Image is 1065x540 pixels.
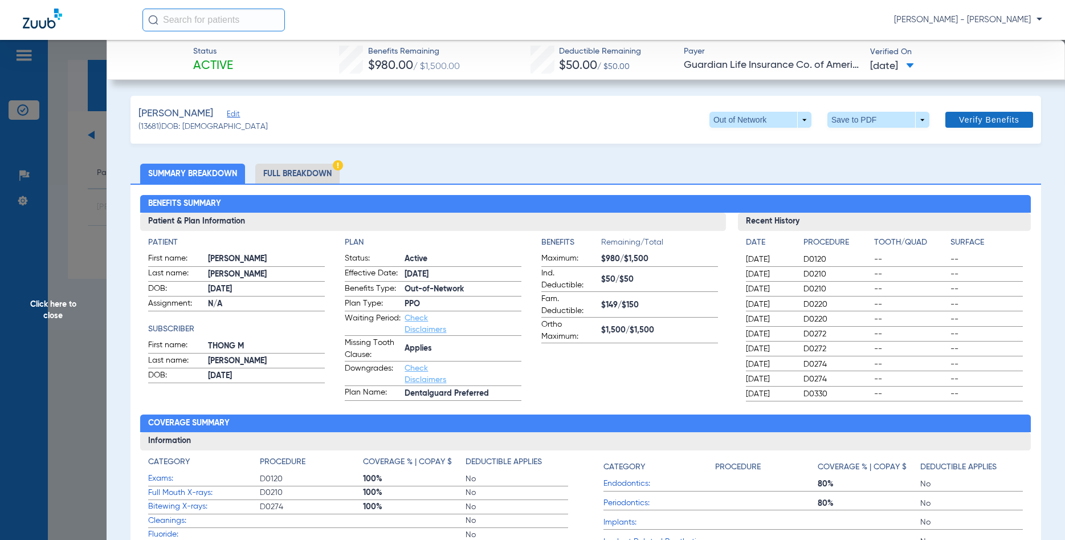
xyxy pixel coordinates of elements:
span: No [920,517,1023,528]
h4: Subscriber [148,323,325,335]
span: DOB: [148,370,204,383]
span: PPO [405,298,521,310]
span: 100% [363,487,466,498]
span: D0210 [803,269,870,280]
span: No [466,501,568,513]
span: [DATE] [746,373,794,385]
span: -- [874,269,946,280]
span: Full Mouth X-rays: [148,487,260,499]
h4: Procedure [803,237,870,249]
h4: Category [603,461,645,473]
button: Save to PDF [827,112,929,128]
h2: Coverage Summary [140,415,1031,433]
span: -- [950,343,1023,355]
span: Fam. Deductible: [541,293,597,317]
span: $1,500/$1,500 [601,324,718,336]
h4: Category [148,456,190,468]
a: Check Disclaimers [405,364,446,384]
span: Maximum: [541,253,597,266]
span: -- [874,254,946,265]
span: -- [874,388,946,400]
span: [DATE] [746,388,794,400]
span: $980/$1,500 [601,253,718,265]
app-breakdown-title: Plan [345,237,521,249]
app-breakdown-title: Deductible Applies [920,456,1023,477]
app-breakdown-title: Category [148,456,260,472]
span: -- [874,373,946,385]
span: N/A [208,298,325,310]
span: [DATE] [746,269,794,280]
h4: Deductible Applies [920,461,997,473]
span: D0274 [260,501,362,513]
span: Exams: [148,473,260,485]
span: -- [874,283,946,295]
span: D0330 [803,388,870,400]
app-breakdown-title: Coverage % | Copay $ [363,456,466,472]
span: [PERSON_NAME] - [PERSON_NAME] [894,14,1042,26]
h4: Date [746,237,794,249]
span: D0120 [803,254,870,265]
span: Effective Date: [345,267,401,281]
span: D0210 [803,283,870,295]
span: $50/$50 [601,274,718,286]
span: D0274 [803,373,870,385]
h4: Benefits [541,237,601,249]
span: No [466,487,568,498]
app-breakdown-title: Benefits [541,237,601,253]
span: -- [950,299,1023,310]
span: -- [950,359,1023,370]
app-breakdown-title: Category [603,456,715,477]
span: Bitewing X-rays: [148,501,260,513]
span: [DATE] [746,328,794,340]
span: / $1,500.00 [413,62,460,71]
span: [DATE] [208,283,325,295]
span: 80% [818,498,920,509]
span: [PERSON_NAME] [208,355,325,367]
img: Search Icon [148,15,158,25]
app-breakdown-title: Procedure [260,456,362,472]
span: Last name: [148,355,204,368]
button: Out of Network [709,112,811,128]
h4: Procedure [715,461,761,473]
h3: Information [140,432,1031,450]
span: THONG M [208,340,325,352]
span: Benefits Type: [345,283,401,297]
span: Verified On [870,46,1046,58]
h4: Tooth/Quad [874,237,946,249]
span: [PERSON_NAME] [138,107,213,121]
h2: Benefits Summary [140,195,1031,213]
span: No [920,478,1023,490]
span: $50.00 [559,60,597,72]
span: -- [950,269,1023,280]
span: Periodontics: [603,497,715,509]
span: Assignment: [148,298,204,311]
input: Search for patients [142,9,285,31]
h3: Recent History [738,213,1031,231]
span: [PERSON_NAME] [208,269,325,281]
iframe: Chat Widget [1008,485,1065,540]
span: Active [405,253,521,265]
h3: Patient & Plan Information [140,213,726,231]
span: Plan Name: [345,387,401,400]
span: No [920,498,1023,509]
span: -- [874,328,946,340]
span: 100% [363,501,466,513]
img: Zuub Logo [23,9,62,29]
app-breakdown-title: Coverage % | Copay $ [818,456,920,477]
span: -- [874,299,946,310]
span: [DATE] [208,370,325,382]
app-breakdown-title: Procedure [803,237,870,253]
app-breakdown-title: Surface [950,237,1023,253]
app-breakdown-title: Patient [148,237,325,249]
h4: Deductible Applies [466,456,542,468]
app-breakdown-title: Date [746,237,794,253]
span: D0210 [260,487,362,498]
span: Benefits Remaining [368,46,460,58]
span: D0220 [803,299,870,310]
span: [DATE] [746,283,794,295]
span: $980.00 [368,60,413,72]
span: Status [193,46,233,58]
span: [DATE] [746,254,794,265]
span: Edit [227,110,237,121]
